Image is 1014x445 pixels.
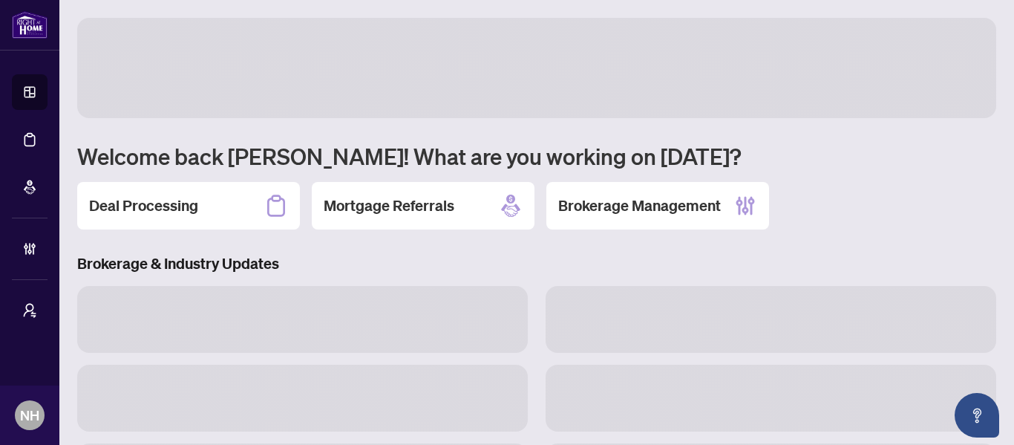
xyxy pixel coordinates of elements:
span: user-switch [22,303,37,318]
h2: Mortgage Referrals [324,195,454,216]
h2: Deal Processing [89,195,198,216]
button: Open asap [955,393,999,438]
span: NH [20,405,39,426]
img: logo [12,11,48,39]
h1: Welcome back [PERSON_NAME]! What are you working on [DATE]? [77,142,996,170]
h2: Brokerage Management [558,195,721,216]
h3: Brokerage & Industry Updates [77,253,996,274]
